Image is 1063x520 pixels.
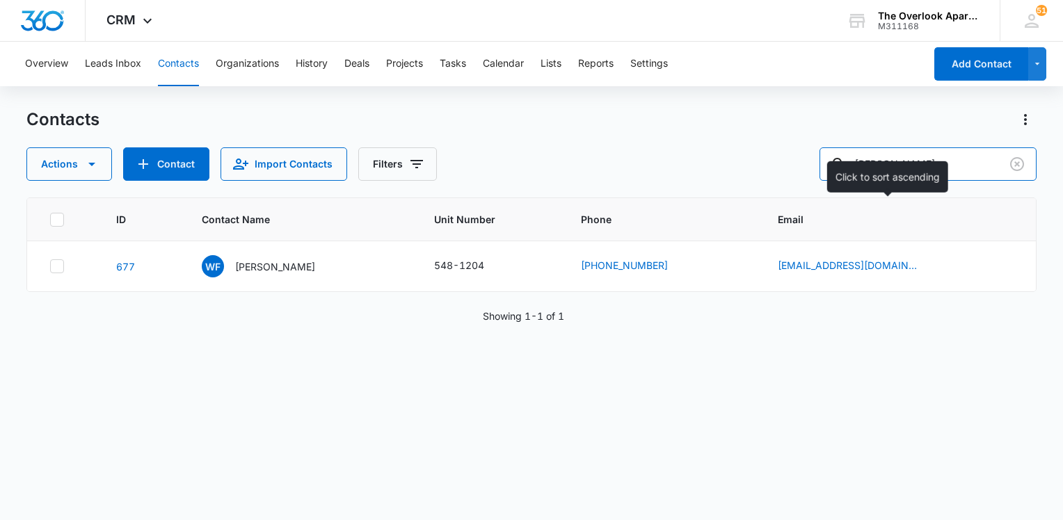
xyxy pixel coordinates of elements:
button: Actions [1014,108,1037,131]
button: Clear [1006,153,1028,175]
button: Leads Inbox [85,42,141,86]
a: [EMAIL_ADDRESS][DOMAIN_NAME] [778,258,917,273]
span: Phone [581,212,724,227]
button: Filters [358,147,437,181]
a: Navigate to contact details page for William Fish [116,261,135,273]
h1: Contacts [26,109,99,130]
button: Organizations [216,42,279,86]
button: Projects [386,42,423,86]
span: CRM [106,13,136,27]
div: Click to sort ascending [827,161,948,193]
div: Contact Name - William Fish - Select to Edit Field [202,255,340,277]
span: ID [116,212,148,227]
button: Deals [344,42,369,86]
div: 548-1204 [434,258,484,273]
button: Import Contacts [221,147,347,181]
button: Add Contact [123,147,209,181]
button: Lists [541,42,561,86]
div: notifications count [1036,5,1047,16]
button: Contacts [158,42,199,86]
div: Email - williamfish2000@gmail.com - Select to Edit Field [778,258,942,275]
button: Actions [26,147,112,181]
div: Unit Number - 548-1204 - Select to Edit Field [434,258,509,275]
p: [PERSON_NAME] [235,259,315,274]
button: Overview [25,42,68,86]
span: WF [202,255,224,277]
div: Phone - (307) 340-0304 - Select to Edit Field [581,258,693,275]
span: Email [778,212,993,227]
button: Reports [578,42,614,86]
button: Calendar [483,42,524,86]
button: Tasks [440,42,466,86]
span: Unit Number [434,212,548,227]
p: Showing 1-1 of 1 [483,309,564,323]
input: Search Contacts [820,147,1037,181]
div: account name [878,10,980,22]
button: Add Contact [934,47,1028,81]
button: Settings [630,42,668,86]
button: History [296,42,328,86]
a: [PHONE_NUMBER] [581,258,668,273]
div: account id [878,22,980,31]
span: 51 [1036,5,1047,16]
span: Contact Name [202,212,381,227]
